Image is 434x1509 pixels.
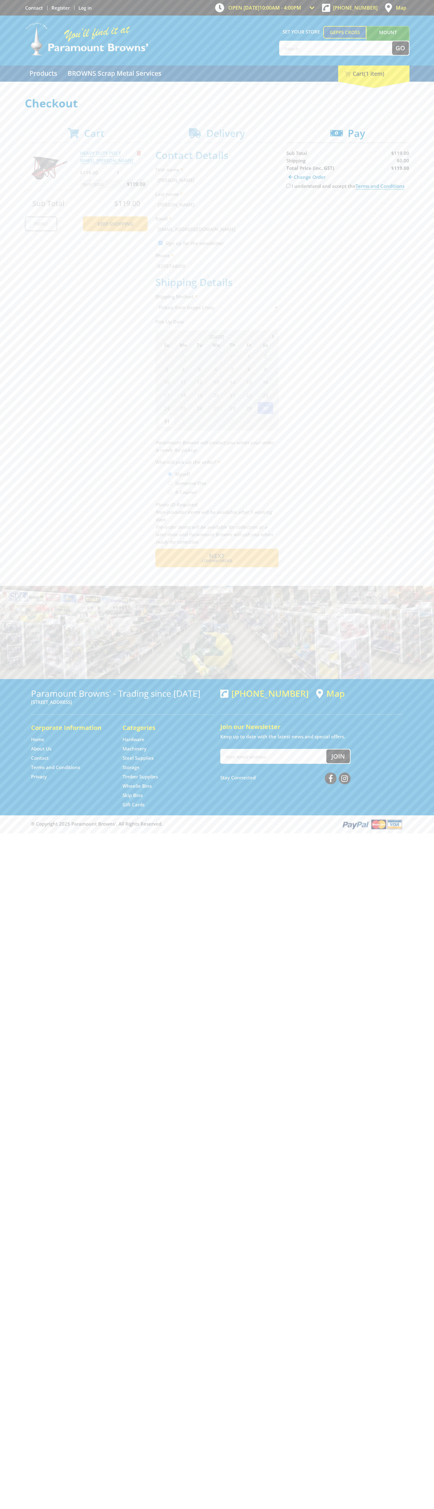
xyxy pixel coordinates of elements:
strong: $119.00 [391,165,409,171]
a: Go to the Wheelie Bins page [123,783,152,789]
a: Go to the Products page [25,66,62,82]
a: Terms and Conditions [356,183,405,189]
a: Go to the Hardware page [123,736,145,743]
a: Gepps Cross [323,26,366,39]
a: Go to the Storage page [123,764,140,771]
a: Go to the Home page [31,736,44,743]
span: Shipping [286,157,306,164]
input: Search [280,41,392,55]
span: 10:00am - 4:00pm [259,4,301,11]
span: Set your store [279,26,324,37]
a: Go to the registration page [51,5,70,11]
a: Go to the Terms and Conditions page [31,764,80,771]
a: Go to the Privacy page [31,773,47,780]
a: Go to the Skip Bins page [123,792,143,799]
span: $119.00 [391,150,409,156]
a: Mount [PERSON_NAME] [366,26,409,50]
a: Go to the Contact page [25,5,43,11]
div: [PHONE_NUMBER] [220,688,309,698]
h3: Paramount Browns' - Trading since [DATE] [31,688,214,698]
h5: Categories [123,723,202,732]
span: Change Order [294,174,325,180]
p: [STREET_ADDRESS] [31,698,214,706]
p: Keep up to date with the latest news and special offers. [220,733,403,740]
a: Go to the About Us page [31,745,51,752]
img: Paramount Browns' [25,22,149,56]
strong: Total Price (inc. GST) [286,165,334,171]
a: Go to the BROWNS Scrap Metal Services page [63,66,166,82]
button: Join [326,750,350,763]
a: Go to the Machinery page [123,745,146,752]
a: View a map of Gepps Cross location [316,688,345,699]
div: ® Copyright 2025 Paramount Browns'. All Rights Reserved. [25,818,409,830]
div: Cart [338,66,409,82]
img: PayPal, Mastercard, Visa accepted [341,818,403,830]
span: $0.00 [397,157,409,164]
input: Please accept the terms and conditions. [286,184,290,188]
button: Go [392,41,409,55]
span: (1 item) [364,70,384,77]
h1: Checkout [25,97,409,110]
a: Change Order [286,172,328,182]
span: Sub Total [286,150,307,156]
a: Log in [78,5,92,11]
div: Stay Connected [220,770,351,785]
a: Go to the Timber Supplies page [123,773,158,780]
span: Pay [348,126,365,140]
h5: Join our Newsletter [220,723,403,731]
a: Go to the Steel Supplies page [123,755,154,761]
input: Your email address [221,750,326,763]
label: I understand and accept the [292,183,405,189]
span: OPEN [DATE] [228,4,301,11]
a: Go to the Gift Cards page [123,801,145,808]
a: Go to the Contact page [31,755,49,761]
h5: Corporate Information [31,723,110,732]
